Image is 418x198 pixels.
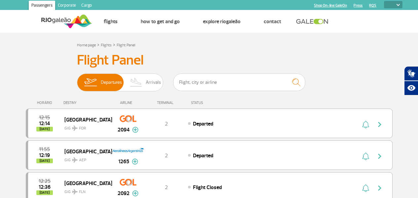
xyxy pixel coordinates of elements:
span: Departed [193,121,213,127]
div: DESTINY [63,101,112,105]
img: slider-embarque [80,74,101,91]
img: sino-painel-voo.svg [362,184,369,192]
span: 2025-08-27 11:55:00 [39,147,50,152]
span: [DATE] [36,190,53,195]
span: [DATE] [36,127,53,131]
img: destiny_airplane.svg [72,125,78,131]
img: seta-direita-painel-voo.svg [376,184,384,192]
span: 2 [165,184,168,191]
div: HORÁRIO [28,101,64,105]
div: Plugin de acessibilidade da Hand Talk. [404,66,418,95]
a: RQS [369,3,376,8]
button: Abrir recursos assistivos. [404,81,418,95]
span: GIG [64,185,107,195]
a: Home page [77,43,96,48]
img: seta-direita-painel-voo.svg [376,152,384,160]
img: destiny_airplane.svg [72,189,78,194]
img: mais-info-painel-voo.svg [132,127,138,133]
a: Flights [104,18,118,25]
a: Press [354,3,362,8]
span: 2025-08-27 12:14:00 [39,121,50,126]
a: Flights [101,43,112,48]
span: FOR [79,125,86,131]
span: GIG [64,154,107,163]
span: Departed [193,152,213,159]
span: GIG [64,122,107,131]
span: 2 [165,152,168,159]
span: AEP [79,157,86,163]
a: Shop On-line GaleOn [314,3,347,8]
span: 2025-08-27 12:15:00 [39,115,50,120]
button: Abrir tradutor de língua de sinais. [404,66,418,81]
input: Flight, city or airline [173,74,305,91]
div: STATUS [188,101,242,105]
span: [GEOGRAPHIC_DATA] [64,179,107,187]
a: Explore RIOgaleão [203,18,241,25]
a: Flight Panel [117,43,135,48]
a: Cargo [79,1,95,11]
div: AIRLINE [112,101,145,105]
a: Passengers [29,1,55,11]
img: seta-direita-painel-voo.svg [376,121,384,128]
span: 2025-08-27 12:19:00 [39,153,50,158]
span: Arrivals [146,74,161,91]
span: Flight Closed [193,184,222,191]
span: 2092 [118,189,130,197]
span: 2 [165,121,168,127]
img: sino-painel-voo.svg [362,152,369,160]
span: 1265 [118,158,129,166]
span: 2025-08-27 12:25:00 [39,179,51,183]
span: Departures [101,74,122,91]
a: Contact [264,18,281,25]
img: mais-info-painel-voo.svg [132,190,138,196]
span: 2025-08-27 12:36:00 [39,185,51,189]
a: How to get and go [141,18,180,25]
a: > [97,41,99,48]
span: FLN [79,189,86,195]
img: sino-painel-voo.svg [362,121,369,128]
img: mais-info-painel-voo.svg [132,159,138,165]
span: 2094 [118,126,130,134]
img: slider-desembarque [127,74,146,91]
span: [DATE] [36,159,53,163]
div: TERMINAL [145,101,188,105]
img: destiny_airplane.svg [72,157,78,163]
span: [GEOGRAPHIC_DATA] [64,147,107,156]
span: [GEOGRAPHIC_DATA] [64,115,107,124]
a: > [113,41,115,48]
a: Corporate [55,1,79,11]
h3: Flight Panel [77,52,341,69]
